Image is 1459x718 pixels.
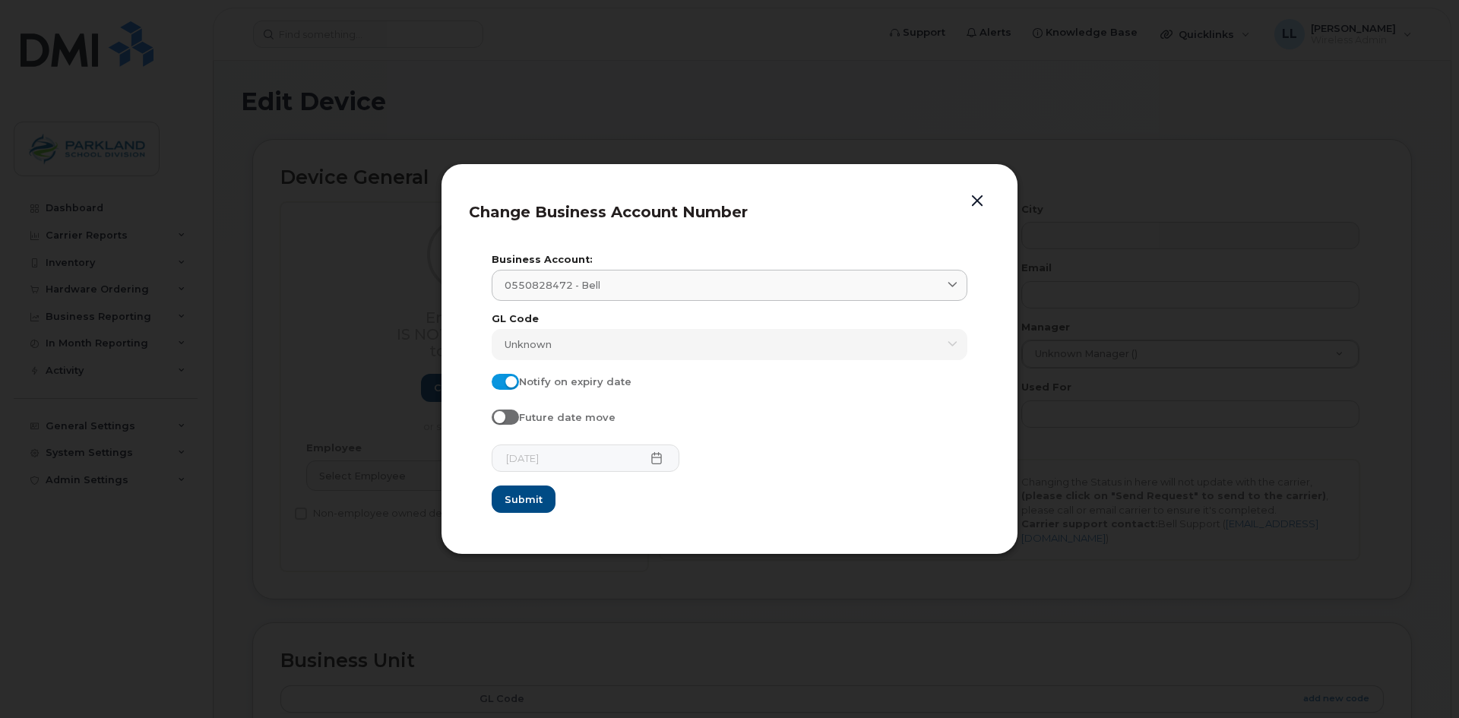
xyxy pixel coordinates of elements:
[492,315,967,324] label: GL Code
[492,410,504,422] input: Future date move
[492,270,967,301] a: 0550828472 - Bell
[519,411,616,423] span: Future date move
[492,374,504,386] input: Notify on expiry date
[492,255,967,265] label: Business Account:
[505,492,543,507] span: Submit
[519,375,631,387] span: Notify on expiry date
[492,329,967,360] a: Unknown
[492,486,555,513] button: Submit
[469,203,748,221] span: Change Business Account Number
[505,278,600,293] span: 0550828472 - Bell
[505,337,552,352] span: Unknown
